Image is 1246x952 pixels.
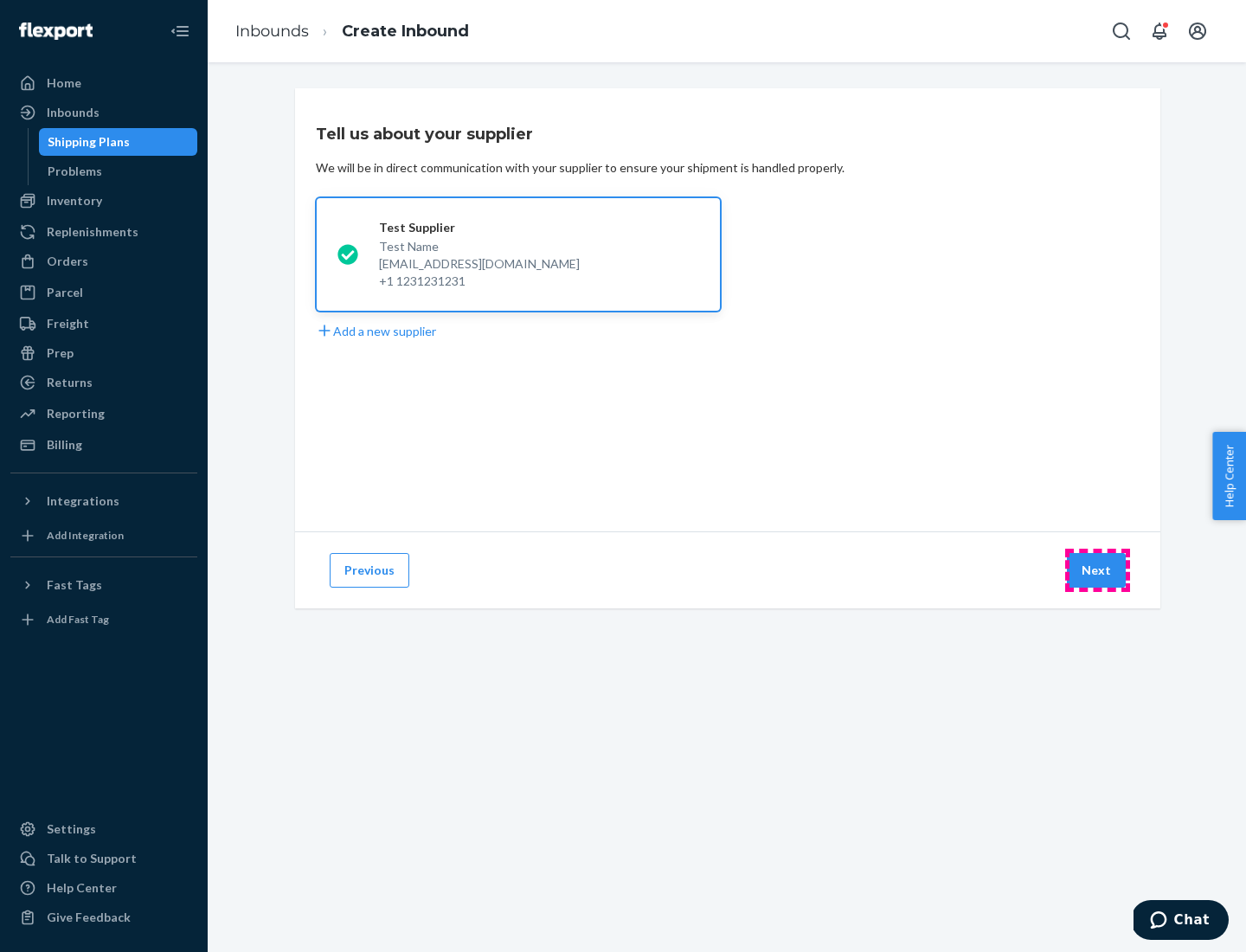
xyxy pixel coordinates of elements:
[47,612,109,627] div: Add Fast Tag
[235,22,309,41] a: Inbounds
[1142,14,1177,48] button: Open notifications
[47,253,88,270] div: Orders
[10,522,197,550] a: Add Integration
[47,344,74,362] div: Prep
[222,6,483,57] ol: breadcrumbs
[10,310,197,338] a: Freight
[39,128,198,156] a: Shipping Plans
[10,815,197,843] a: Settings
[316,159,845,177] div: We will be in direct communication with your supplier to ensure your shipment is handled properly.
[47,223,138,241] div: Replenishments
[47,405,105,422] div: Reporting
[330,553,409,588] button: Previous
[10,874,197,902] a: Help Center
[47,879,117,897] div: Help Center
[47,436,82,453] div: Billing
[10,571,197,599] button: Fast Tags
[48,163,102,180] div: Problems
[47,909,131,926] div: Give Feedback
[10,606,197,634] a: Add Fast Tag
[10,487,197,515] button: Integrations
[47,374,93,391] div: Returns
[1212,432,1246,520] button: Help Center
[10,69,197,97] a: Home
[47,850,137,867] div: Talk to Support
[10,279,197,306] a: Parcel
[47,576,102,594] div: Fast Tags
[19,23,93,40] img: Flexport logo
[47,820,96,838] div: Settings
[47,284,83,301] div: Parcel
[47,192,102,209] div: Inventory
[47,315,89,332] div: Freight
[47,104,100,121] div: Inbounds
[10,845,197,872] button: Talk to Support
[342,22,469,41] a: Create Inbound
[47,74,81,92] div: Home
[10,99,197,126] a: Inbounds
[10,400,197,428] a: Reporting
[1180,14,1215,48] button: Open account menu
[10,339,197,367] a: Prep
[47,492,119,510] div: Integrations
[1134,900,1229,943] iframe: Opens a widget where you can chat to one of our agents
[316,322,436,340] button: Add a new supplier
[47,528,124,543] div: Add Integration
[10,248,197,275] a: Orders
[316,123,533,145] h3: Tell us about your supplier
[1067,553,1126,588] button: Next
[10,369,197,396] a: Returns
[39,158,198,185] a: Problems
[10,904,197,931] button: Give Feedback
[10,187,197,215] a: Inventory
[48,133,130,151] div: Shipping Plans
[10,218,197,246] a: Replenishments
[10,431,197,459] a: Billing
[1104,14,1139,48] button: Open Search Box
[163,14,197,48] button: Close Navigation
